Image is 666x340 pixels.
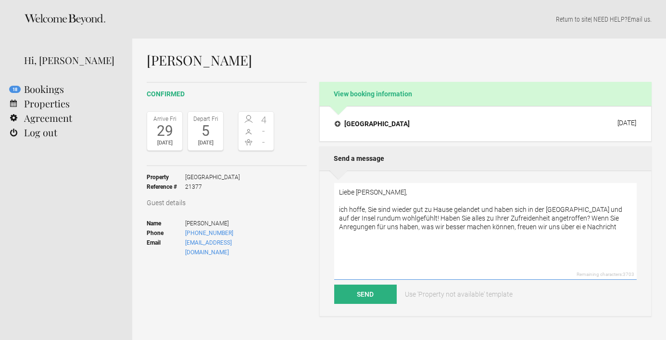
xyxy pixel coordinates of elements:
[190,124,221,138] div: 5
[185,172,240,182] span: [GEOGRAPHIC_DATA]
[147,89,307,99] h2: confirmed
[617,119,636,127] div: [DATE]
[185,219,274,228] span: [PERSON_NAME]
[256,126,272,136] span: -
[147,172,185,182] strong: Property
[398,285,519,304] a: Use 'Property not available' template
[9,86,21,93] flynt-notification-badge: 18
[185,182,240,192] span: 21377
[150,124,180,138] div: 29
[335,119,410,129] h4: [GEOGRAPHIC_DATA]
[185,230,233,236] a: [PHONE_NUMBER]
[147,228,185,238] strong: Phone
[190,138,221,148] div: [DATE]
[190,114,221,124] div: Depart Fri
[147,182,185,192] strong: Reference #
[150,138,180,148] div: [DATE]
[327,114,644,134] button: [GEOGRAPHIC_DATA] [DATE]
[256,137,272,147] span: -
[147,14,652,24] p: | NEED HELP? .
[147,198,307,208] h3: Guest details
[185,239,232,256] a: [EMAIL_ADDRESS][DOMAIN_NAME]
[319,146,652,170] h2: Send a message
[147,238,185,257] strong: Email
[147,219,185,228] strong: Name
[147,53,652,67] h1: [PERSON_NAME]
[628,15,650,23] a: Email us
[150,114,180,124] div: Arrive Fri
[24,53,118,67] div: Hi, [PERSON_NAME]
[319,82,652,106] h2: View booking information
[256,115,272,125] span: 4
[334,285,397,304] button: Send
[556,15,591,23] a: Return to site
